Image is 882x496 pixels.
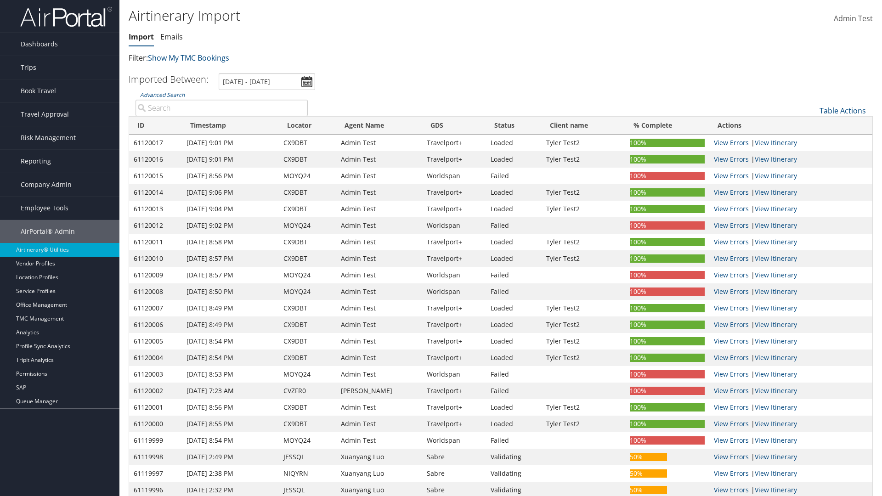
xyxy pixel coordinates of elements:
[486,151,542,168] td: Loaded
[129,399,182,416] td: 61120001
[630,370,705,378] div: 100%
[709,184,872,201] td: |
[630,403,705,411] div: 100%
[129,300,182,316] td: 61120007
[755,320,797,329] a: View Itinerary Details
[422,399,486,416] td: Travelport+
[129,465,182,482] td: 61119997
[182,465,279,482] td: [DATE] 2:38 PM
[422,416,486,432] td: Travelport+
[336,135,422,151] td: Admin Test
[336,383,422,399] td: [PERSON_NAME]
[422,333,486,349] td: Travelport+
[182,117,279,135] th: Timestamp: activate to sort column ascending
[630,172,705,180] div: 100%
[140,91,185,99] a: Advanced Search
[422,300,486,316] td: Travelport+
[279,449,336,465] td: JESSQL
[279,300,336,316] td: CX9DBT
[542,250,625,267] td: Tyler Test2
[486,399,542,416] td: Loaded
[422,234,486,250] td: Travelport+
[336,267,422,283] td: Admin Test
[136,100,308,116] input: Advanced Search
[714,221,749,230] a: View errors
[336,250,422,267] td: Admin Test
[336,316,422,333] td: Admin Test
[182,201,279,217] td: [DATE] 9:04 PM
[182,399,279,416] td: [DATE] 8:56 PM
[630,354,705,362] div: 100%
[182,416,279,432] td: [DATE] 8:55 PM
[422,465,486,482] td: Sabre
[129,201,182,217] td: 61120013
[21,126,76,149] span: Risk Management
[709,333,872,349] td: |
[336,399,422,416] td: Admin Test
[630,469,667,478] div: 50%
[709,300,872,316] td: |
[714,171,749,180] a: View errors
[182,151,279,168] td: [DATE] 9:01 PM
[279,184,336,201] td: CX9DBT
[182,449,279,465] td: [DATE] 2:49 PM
[160,32,183,42] a: Emails
[755,337,797,345] a: View Itinerary Details
[630,486,667,494] div: 50%
[336,151,422,168] td: Admin Test
[542,151,625,168] td: Tyler Test2
[542,316,625,333] td: Tyler Test2
[542,135,625,151] td: Tyler Test2
[630,321,705,329] div: 100%
[714,337,749,345] a: View errors
[182,250,279,267] td: [DATE] 8:57 PM
[21,197,68,220] span: Employee Tools
[714,469,749,478] a: View errors
[422,217,486,234] td: Worldspan
[21,33,58,56] span: Dashboards
[709,117,872,135] th: Actions
[486,234,542,250] td: Loaded
[755,171,797,180] a: View Itinerary Details
[148,53,229,63] a: Show My TMC Bookings
[336,300,422,316] td: Admin Test
[336,349,422,366] td: Admin Test
[129,383,182,399] td: 61120002
[182,217,279,234] td: [DATE] 9:02 PM
[755,304,797,312] a: View Itinerary Details
[21,56,36,79] span: Trips
[21,103,69,126] span: Travel Approval
[709,151,872,168] td: |
[709,416,872,432] td: |
[129,217,182,234] td: 61120012
[486,201,542,217] td: Loaded
[422,383,486,399] td: Travelport+
[755,353,797,362] a: View Itinerary Details
[714,155,749,163] a: View errors
[21,220,75,243] span: AirPortal® Admin
[486,316,542,333] td: Loaded
[182,300,279,316] td: [DATE] 8:49 PM
[755,271,797,279] a: View Itinerary Details
[714,188,749,197] a: View errors
[279,399,336,416] td: CX9DBT
[755,370,797,378] a: View Itinerary Details
[279,333,336,349] td: CX9DBT
[709,135,872,151] td: |
[755,386,797,395] a: View Itinerary Details
[709,383,872,399] td: |
[422,449,486,465] td: Sabre
[714,237,749,246] a: View errors
[182,349,279,366] td: [DATE] 8:54 PM
[279,250,336,267] td: CX9DBT
[630,337,705,345] div: 100%
[279,234,336,250] td: CX9DBT
[709,349,872,366] td: |
[182,283,279,300] td: [DATE] 8:50 PM
[182,184,279,201] td: [DATE] 9:06 PM
[714,452,749,461] a: View errors
[21,79,56,102] span: Book Travel
[709,201,872,217] td: |
[709,267,872,283] td: |
[486,349,542,366] td: Loaded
